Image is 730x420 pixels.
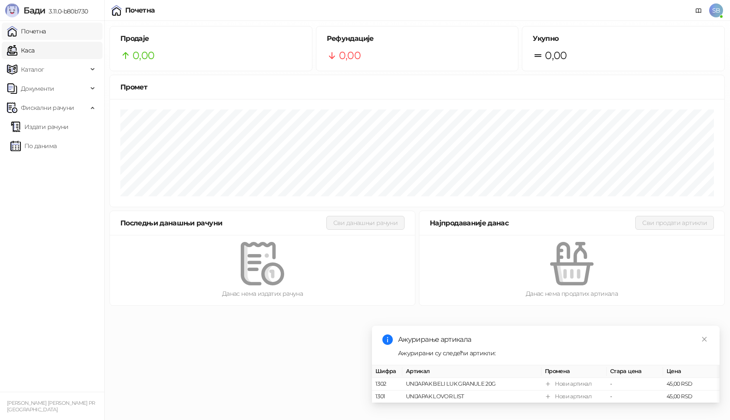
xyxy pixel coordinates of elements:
button: Сви продати артикли [635,216,714,230]
a: По данима [10,137,56,155]
div: Ажурирање артикала [398,334,709,345]
td: 1301 [372,390,402,403]
span: SB [709,3,723,17]
h5: Продаје [120,33,302,44]
div: Промет [120,82,714,93]
span: Документи [21,80,54,97]
a: Издати рачуни [10,118,69,136]
td: 45,00 RSD [663,378,720,390]
small: [PERSON_NAME] [PERSON_NAME] PR [GEOGRAPHIC_DATA] [7,400,95,413]
img: Logo [5,3,19,17]
span: 3.11.0-b80b730 [45,7,88,15]
h5: Укупно [533,33,714,44]
div: Последњи данашњи рачуни [120,218,326,228]
span: info-circle [382,334,393,345]
td: UNIJAPAK BELI LUK GRANULE 20G [402,378,541,390]
div: Нови артикал [555,392,591,401]
div: Најпродаваније данас [430,218,635,228]
div: Нови артикал [555,380,591,388]
a: Почетна [7,23,46,40]
th: Стара цена [607,365,663,378]
h5: Рефундације [327,33,508,44]
th: Шифра [372,365,402,378]
span: 0,00 [339,47,361,64]
span: Каталог [21,61,44,78]
span: 0,00 [133,47,154,64]
div: Данас нема продатих артикала [433,289,710,298]
div: Ажурирани су следећи артикли: [398,348,709,358]
span: close [701,336,707,342]
th: Артикал [402,365,541,378]
td: - [607,390,663,403]
td: 1302 [372,378,402,390]
td: - [607,378,663,390]
span: Бади [23,5,45,16]
td: UNIJAPAK LOVOR LIST [402,390,541,403]
span: Фискални рачуни [21,99,74,116]
a: Документација [692,3,706,17]
div: Данас нема издатих рачуна [124,289,401,298]
button: Сви данашњи рачуни [326,216,405,230]
div: Почетна [125,7,155,14]
th: Промена [541,365,607,378]
span: 0,00 [545,47,567,64]
th: Цена [663,365,720,378]
a: Каса [7,42,34,59]
td: 45,00 RSD [663,390,720,403]
a: Close [700,334,709,344]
